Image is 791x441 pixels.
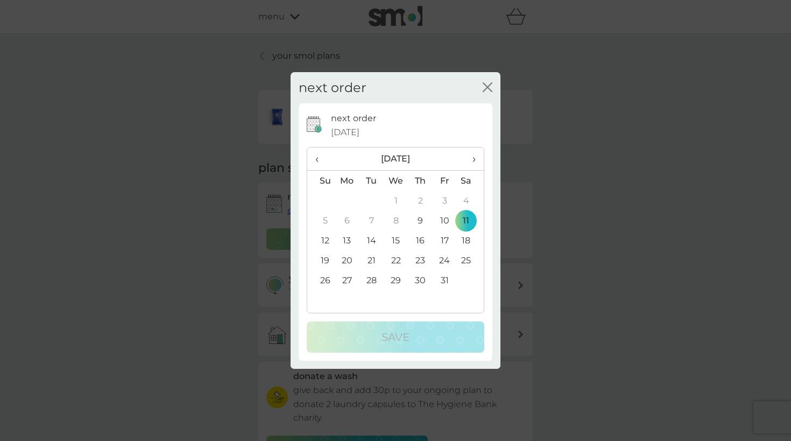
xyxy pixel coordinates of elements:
[384,211,408,230] td: 8
[384,270,408,290] td: 29
[433,270,457,290] td: 31
[384,191,408,211] td: 1
[307,171,335,191] th: Su
[335,171,359,191] th: Mo
[408,270,433,290] td: 30
[331,125,359,139] span: [DATE]
[359,171,384,191] th: Tu
[307,321,484,353] button: Save
[457,250,484,270] td: 25
[382,328,409,346] p: Save
[408,191,433,211] td: 2
[335,250,359,270] td: 20
[433,250,457,270] td: 24
[307,230,335,250] td: 12
[457,211,484,230] td: 11
[335,270,359,290] td: 27
[408,211,433,230] td: 9
[457,171,484,191] th: Sa
[465,148,476,170] span: ›
[299,80,366,96] h2: next order
[384,230,408,250] td: 15
[359,250,384,270] td: 21
[384,250,408,270] td: 22
[457,191,484,211] td: 4
[335,148,457,171] th: [DATE]
[408,250,433,270] td: 23
[335,230,359,250] td: 13
[408,230,433,250] td: 16
[433,211,457,230] td: 10
[359,211,384,230] td: 7
[408,171,433,191] th: Th
[307,211,335,230] td: 5
[315,148,327,170] span: ‹
[384,171,408,191] th: We
[433,191,457,211] td: 3
[359,230,384,250] td: 14
[433,171,457,191] th: Fr
[433,230,457,250] td: 17
[359,270,384,290] td: 28
[331,111,376,125] p: next order
[483,82,492,94] button: close
[307,270,335,290] td: 26
[307,250,335,270] td: 19
[335,211,359,230] td: 6
[457,230,484,250] td: 18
